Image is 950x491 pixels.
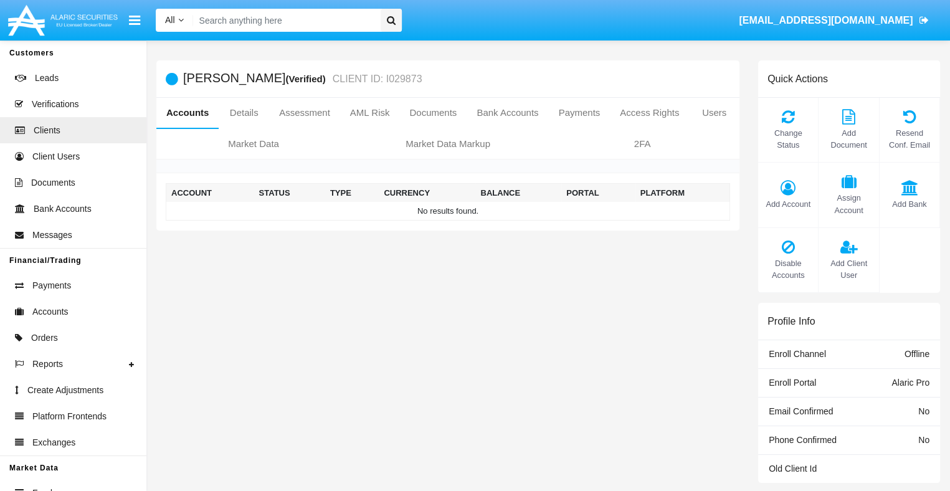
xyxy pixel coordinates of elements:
[739,15,913,26] span: [EMAIL_ADDRESS][DOMAIN_NAME]
[34,124,60,137] span: Clients
[764,198,812,210] span: Add Account
[769,406,833,416] span: Email Confirmed
[825,127,872,151] span: Add Document
[905,349,929,359] span: Offline
[545,129,739,159] a: 2FA
[32,305,69,318] span: Accounts
[769,378,816,388] span: Enroll Portal
[891,378,929,388] span: Alaric Pro
[32,279,71,292] span: Payments
[183,72,422,86] h5: [PERSON_NAME]
[886,198,933,210] span: Add Bank
[886,127,933,151] span: Resend Conf. Email
[689,98,739,128] a: Users
[330,74,422,84] small: CLIENT ID: I029873
[34,203,92,216] span: Bank Accounts
[610,98,689,128] a: Access Rights
[399,98,467,128] a: Documents
[156,14,193,27] a: All
[6,2,120,39] img: Logo image
[918,406,929,416] span: No
[254,184,325,203] th: Status
[27,384,103,397] span: Create Adjustments
[165,15,175,25] span: All
[32,436,75,449] span: Exchanges
[549,98,610,128] a: Payments
[32,98,78,111] span: Verifications
[767,315,815,327] h6: Profile Info
[918,435,929,445] span: No
[166,184,254,203] th: Account
[193,9,376,32] input: Search
[767,73,828,85] h6: Quick Actions
[156,129,351,159] a: Market Data
[269,98,340,128] a: Assessment
[325,184,379,203] th: Type
[32,150,80,163] span: Client Users
[764,127,812,151] span: Change Status
[31,331,58,345] span: Orders
[769,349,826,359] span: Enroll Channel
[219,98,269,128] a: Details
[825,192,872,216] span: Assign Account
[635,184,730,203] th: Platform
[467,98,548,128] a: Bank Accounts
[31,176,75,189] span: Documents
[769,435,837,445] span: Phone Confirmed
[32,410,107,423] span: Platform Frontends
[733,3,934,38] a: [EMAIL_ADDRESS][DOMAIN_NAME]
[32,358,63,371] span: Reports
[764,257,812,281] span: Disable Accounts
[32,229,72,242] span: Messages
[351,129,545,159] a: Market Data Markup
[769,464,817,474] span: Old Client Id
[285,72,329,86] div: (Verified)
[156,98,219,128] a: Accounts
[166,202,730,221] td: No results found.
[475,184,561,203] th: Balance
[340,98,400,128] a: AML Risk
[379,184,475,203] th: Currency
[35,72,59,85] span: Leads
[825,257,872,281] span: Add Client User
[561,184,635,203] th: Portal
